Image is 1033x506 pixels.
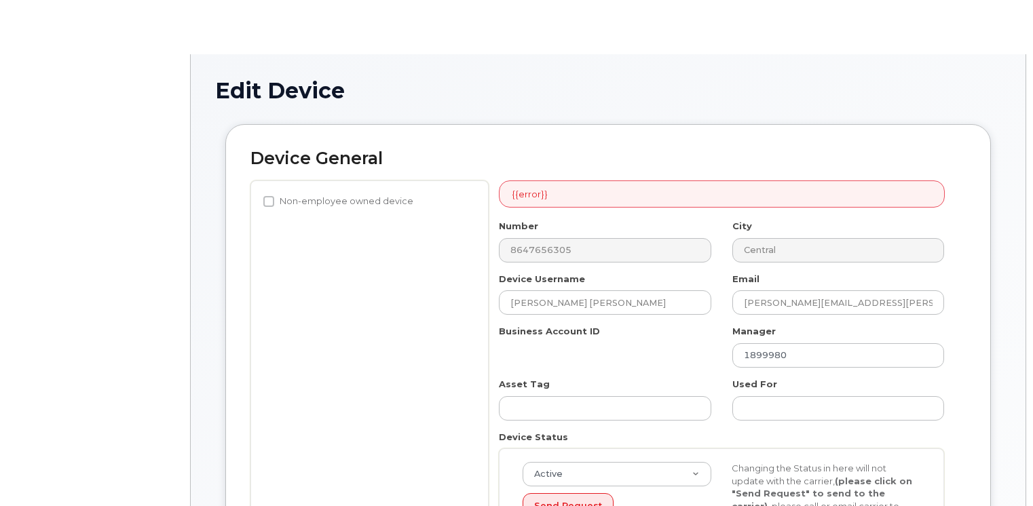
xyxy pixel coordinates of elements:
[215,79,1001,102] h1: Edit Device
[499,378,550,391] label: Asset Tag
[499,180,945,208] div: {{error}}
[499,273,585,286] label: Device Username
[732,220,752,233] label: City
[263,196,274,207] input: Non-employee owned device
[499,431,568,444] label: Device Status
[499,220,538,233] label: Number
[263,193,413,210] label: Non-employee owned device
[732,273,759,286] label: Email
[732,378,777,391] label: Used For
[732,343,944,368] input: Select manager
[732,325,776,338] label: Manager
[250,149,966,168] h2: Device General
[499,325,600,338] label: Business Account ID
